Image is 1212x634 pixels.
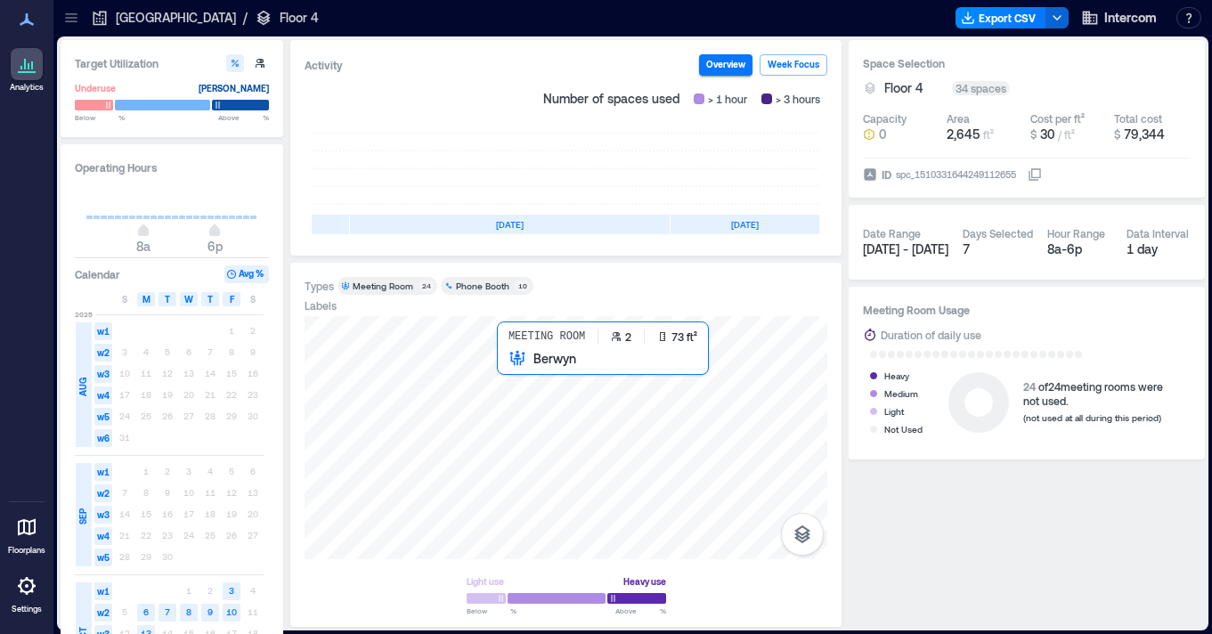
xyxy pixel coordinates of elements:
[884,385,918,402] div: Medium
[94,463,112,481] span: w1
[207,239,223,254] span: 6p
[76,378,90,396] span: AUG
[1124,126,1165,142] span: 79,344
[882,166,891,183] span: ID
[75,112,125,123] span: Below %
[94,506,112,524] span: w3
[94,549,112,566] span: w5
[75,158,269,176] h3: Operating Hours
[863,111,907,126] div: Capacity
[1047,240,1112,258] div: 8a - 6p
[1076,4,1162,32] button: Intercom
[623,573,666,590] div: Heavy use
[305,56,343,74] div: Activity
[947,126,980,142] span: 2,645
[879,126,886,143] span: 0
[75,79,116,97] div: Underuse
[963,226,1033,240] div: Days Selected
[884,79,923,97] span: Floor 4
[863,241,948,256] span: [DATE] - [DATE]
[10,82,44,93] p: Analytics
[229,585,234,596] text: 3
[983,128,994,141] span: ft²
[884,79,945,97] button: Floor 4
[116,9,236,27] p: [GEOGRAPHIC_DATA]
[1028,167,1042,182] button: IDspc_1510331644249112655
[615,606,666,616] span: Above %
[165,292,170,306] span: T
[863,54,1191,72] h3: Space Selection
[76,508,90,524] span: SEP
[863,126,940,143] button: 0
[1040,126,1054,142] span: 30
[963,240,1033,258] div: 7
[94,604,112,622] span: w2
[305,298,337,313] div: Labels
[226,606,237,617] text: 10
[207,292,213,306] span: T
[1023,380,1036,393] span: 24
[75,265,120,283] h3: Calendar
[776,90,820,108] span: > 3 hours
[884,367,909,385] div: Heavy
[94,365,112,383] span: w3
[894,166,1018,183] div: spc_1510331644249112655
[305,279,334,293] div: Types
[122,292,127,306] span: S
[184,292,193,306] span: W
[952,81,1010,95] div: 34 spaces
[143,606,149,617] text: 6
[1104,9,1157,27] span: Intercom
[5,565,48,620] a: Settings
[699,54,752,76] button: Overview
[94,527,112,545] span: w4
[884,420,923,438] div: Not Used
[94,386,112,404] span: w4
[207,606,213,617] text: 9
[94,429,112,447] span: w6
[94,582,112,600] span: w1
[199,79,269,97] div: [PERSON_NAME]
[1114,128,1120,141] span: $
[75,54,269,72] h3: Target Utilization
[1030,126,1107,143] button: $ 30 / ft²
[186,606,191,617] text: 8
[956,7,1046,28] button: Export CSV
[536,83,827,115] div: Number of spaces used
[4,43,49,98] a: Analytics
[250,292,256,306] span: S
[353,280,413,292] div: Meeting Room
[8,545,45,556] p: Floorplans
[136,239,150,254] span: 8a
[94,344,112,362] span: w2
[3,506,51,561] a: Floorplans
[94,484,112,502] span: w2
[142,292,150,306] span: M
[881,326,981,344] div: Duration of daily use
[165,606,170,617] text: 7
[863,301,1191,319] h3: Meeting Room Usage
[230,292,234,306] span: F
[1047,226,1105,240] div: Hour Range
[94,322,112,340] span: w1
[671,215,819,234] div: [DATE]
[1127,240,1192,258] div: 1 day
[224,265,269,283] button: Avg %
[456,280,509,292] div: Phone Booth
[94,408,112,426] span: w5
[863,226,921,240] div: Date Range
[947,111,970,126] div: Area
[1023,379,1163,408] div: of 24 meeting rooms were not used.
[1030,111,1085,126] div: Cost per ft²
[243,9,248,27] p: /
[218,112,269,123] span: Above %
[75,309,93,320] span: 2025
[1023,412,1161,423] span: (not used at all during this period)
[12,604,42,614] p: Settings
[350,215,670,234] div: [DATE]
[1030,128,1037,141] span: $
[419,280,434,291] div: 24
[708,90,747,108] span: > 1 hour
[760,54,827,76] button: Week Focus
[884,402,904,420] div: Light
